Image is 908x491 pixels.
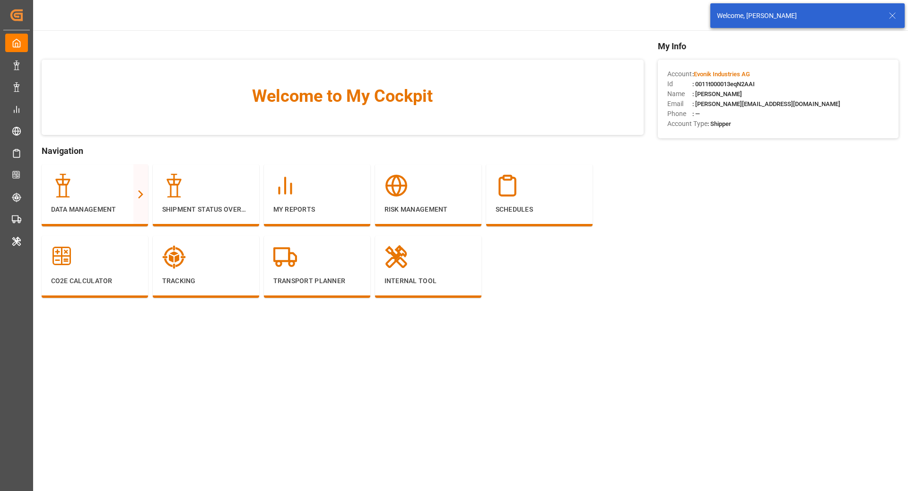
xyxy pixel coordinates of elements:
span: : Shipper [707,120,731,127]
p: Risk Management [384,205,472,214]
span: : [692,71,750,78]
span: Account [667,69,692,79]
span: : [PERSON_NAME] [692,90,742,98]
span: Evonik Industries AG [694,71,750,78]
span: : 0011t000013eqN2AAI [692,80,755,88]
span: Welcome to My Cockpit [61,83,625,109]
p: Schedules [496,205,583,214]
span: : [PERSON_NAME][EMAIL_ADDRESS][DOMAIN_NAME] [692,100,840,107]
p: Data Management [51,205,139,214]
span: My Info [658,40,899,53]
p: CO2e Calculator [51,276,139,286]
div: Welcome, [PERSON_NAME] [717,11,880,21]
p: Transport Planner [273,276,361,286]
span: : — [692,110,700,117]
span: Email [667,99,692,109]
p: Shipment Status Overview [162,205,250,214]
span: Account Type [667,119,707,129]
p: Internal Tool [384,276,472,286]
span: Id [667,79,692,89]
span: Navigation [42,144,644,157]
p: My Reports [273,205,361,214]
p: Tracking [162,276,250,286]
span: Phone [667,109,692,119]
span: Name [667,89,692,99]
